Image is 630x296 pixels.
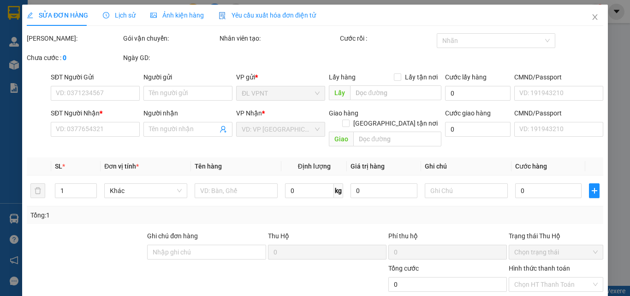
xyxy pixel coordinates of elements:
div: Nhân viên tạo: [220,33,338,43]
span: kg [334,183,343,198]
span: Định lượng [297,163,330,170]
span: picture [150,12,157,18]
th: Ghi chú [421,157,511,175]
b: Gửi khách hàng [57,13,91,57]
input: Cước lấy hàng [445,86,511,101]
b: Phúc An Express [12,60,48,119]
div: Trạng thái Thu Hộ [509,231,603,241]
span: VP Nhận [236,109,262,117]
span: Cước hàng [515,163,547,170]
span: Yêu cầu xuất hóa đơn điện tử [219,12,316,19]
input: VD: Bàn, Ghế [195,183,278,198]
div: Phí thu hộ [388,231,507,245]
img: icon [219,12,226,19]
span: close [591,13,599,21]
span: Khác [110,184,182,198]
span: SL [55,163,62,170]
span: user-add [220,126,227,133]
span: Tên hàng [195,163,222,170]
label: Cước lấy hàng [445,73,486,81]
button: delete [30,183,45,198]
span: Đơn vị tính [104,163,139,170]
input: Dọc đường [353,132,441,146]
span: ĐL VPNT [242,86,320,100]
span: Tổng cước [388,265,419,272]
span: [GEOGRAPHIC_DATA] tận nơi [349,118,441,128]
div: Ngày GD: [123,53,218,63]
span: Ảnh kiện hàng [150,12,204,19]
b: 0 [63,54,66,61]
span: Lịch sử [103,12,136,19]
button: plus [589,183,600,198]
button: Close [582,5,608,30]
div: SĐT Người Nhận [51,108,140,118]
input: Dọc đường [350,85,441,100]
input: Ghi Chú [425,183,508,198]
span: Chọn trạng thái [514,245,598,259]
input: Ghi chú đơn hàng [147,245,266,260]
img: logo.jpg [12,12,58,58]
span: Thu Hộ [267,232,289,240]
div: [PERSON_NAME]: [27,33,121,43]
div: Gói vận chuyển: [123,33,218,43]
li: (c) 2017 [77,44,127,55]
span: Giao hàng [329,109,358,117]
label: Cước giao hàng [445,109,490,117]
span: Giá trị hàng [351,163,385,170]
span: Lấy [329,85,350,100]
input: Cước giao hàng [445,122,511,137]
span: SỬA ĐƠN HÀNG [27,12,88,19]
span: clock-circle [103,12,109,18]
span: Giao [329,132,353,146]
div: VP gửi [236,72,325,82]
div: Tổng: 1 [30,210,244,220]
span: plus [589,187,599,194]
b: [DOMAIN_NAME] [77,35,127,42]
div: CMND/Passport [514,72,603,82]
span: Lấy hàng [329,73,356,81]
span: Lấy tận nơi [401,72,441,82]
div: Chưa cước : [27,53,121,63]
div: Người nhận [143,108,232,118]
div: Người gửi [143,72,232,82]
img: logo.jpg [100,12,122,34]
span: edit [27,12,33,18]
label: Ghi chú đơn hàng [147,232,198,240]
div: SĐT Người Gửi [51,72,140,82]
div: Cước rồi : [340,33,434,43]
label: Hình thức thanh toán [509,265,570,272]
div: CMND/Passport [514,108,603,118]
